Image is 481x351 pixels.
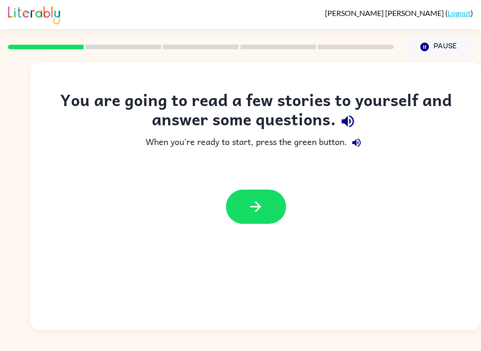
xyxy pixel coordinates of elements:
[49,90,462,133] div: You are going to read a few stories to yourself and answer some questions.
[448,8,471,17] a: Logout
[325,8,473,17] div: ( )
[325,8,445,17] span: [PERSON_NAME] [PERSON_NAME]
[405,36,473,58] button: Pause
[8,4,60,24] img: Literably
[49,133,462,152] div: When you're ready to start, press the green button.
